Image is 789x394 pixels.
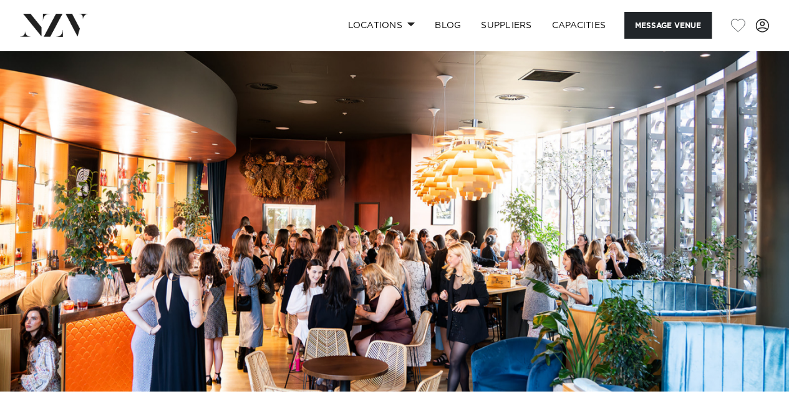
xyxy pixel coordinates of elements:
a: Locations [337,12,425,39]
button: Message Venue [624,12,712,39]
a: BLOG [425,12,471,39]
a: SUPPLIERS [471,12,541,39]
img: nzv-logo.png [20,14,88,36]
a: Capacities [542,12,616,39]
